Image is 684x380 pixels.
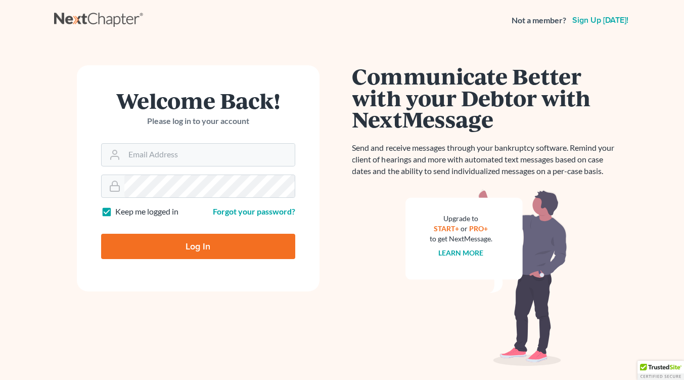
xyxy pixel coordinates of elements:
[115,206,178,218] label: Keep me logged in
[405,189,567,366] img: nextmessage_bg-59042aed3d76b12b5cd301f8e5b87938c9018125f34e5fa2b7a6b67550977c72.svg
[213,206,295,216] a: Forgot your password?
[469,224,488,233] a: PRO+
[101,115,295,127] p: Please log in to your account
[430,234,492,244] div: to get NextMessage.
[430,214,492,224] div: Upgrade to
[352,142,620,177] p: Send and receive messages through your bankruptcy software. Remind your client of hearings and mo...
[438,248,483,257] a: Learn more
[352,65,620,130] h1: Communicate Better with your Debtor with NextMessage
[124,144,295,166] input: Email Address
[101,234,295,259] input: Log In
[101,90,295,111] h1: Welcome Back!
[637,361,684,380] div: TrustedSite Certified
[461,224,468,233] span: or
[434,224,459,233] a: START+
[570,16,630,24] a: Sign up [DATE]!
[512,15,566,26] strong: Not a member?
